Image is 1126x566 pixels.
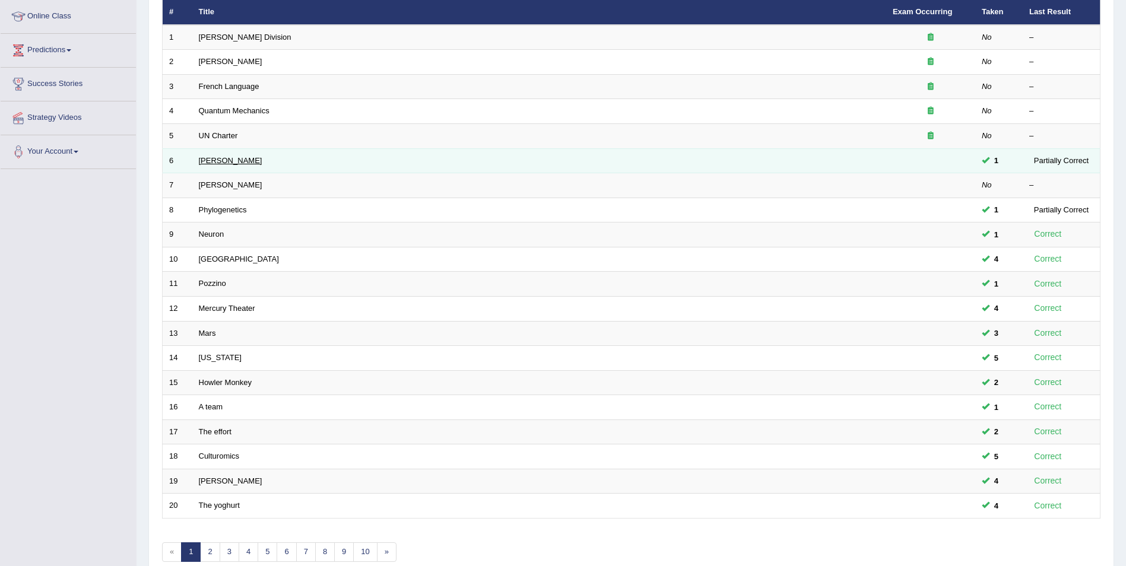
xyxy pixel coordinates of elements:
div: Correct [1029,450,1067,463]
td: 12 [163,296,192,321]
a: The effort [199,427,231,436]
span: You can still take this question [989,154,1003,167]
a: Howler Monkey [199,378,252,387]
div: Correct [1029,227,1067,241]
span: You can still take this question [989,278,1003,290]
a: Pozzino [199,279,226,288]
div: Partially Correct [1029,154,1093,167]
td: 9 [163,222,192,247]
td: 4 [163,99,192,124]
a: Quantum Mechanics [199,106,269,115]
a: A team [199,402,223,411]
td: 7 [163,173,192,198]
span: « [162,542,182,562]
span: You can still take this question [989,228,1003,241]
a: Neuron [199,230,224,239]
a: Success Stories [1,68,136,97]
td: 18 [163,444,192,469]
div: Correct [1029,252,1067,266]
div: Exam occurring question [893,131,969,142]
span: You can still take this question [989,203,1003,216]
div: Partially Correct [1029,203,1093,216]
td: 15 [163,370,192,395]
a: 10 [353,542,377,562]
div: Correct [1029,301,1067,315]
div: Exam occurring question [893,106,969,117]
td: 13 [163,321,192,346]
div: – [1029,106,1093,117]
a: 7 [296,542,316,562]
a: 1 [181,542,201,562]
td: 5 [163,124,192,149]
a: Your Account [1,135,136,165]
a: Exam Occurring [893,7,952,16]
div: Correct [1029,277,1067,291]
td: 11 [163,272,192,297]
span: You can still take this question [989,302,1003,314]
td: 10 [163,247,192,272]
div: Exam occurring question [893,56,969,68]
a: 8 [315,542,335,562]
td: 19 [163,469,192,494]
em: No [982,33,992,42]
td: 6 [163,148,192,173]
span: You can still take this question [989,327,1003,339]
em: No [982,131,992,140]
span: You can still take this question [989,475,1003,487]
a: [PERSON_NAME] [199,57,262,66]
div: – [1029,131,1093,142]
a: Phylogenetics [199,205,247,214]
td: 3 [163,74,192,99]
div: Correct [1029,326,1067,340]
div: Exam occurring question [893,81,969,93]
a: [PERSON_NAME] [199,476,262,485]
div: – [1029,56,1093,68]
div: Correct [1029,425,1067,438]
div: – [1029,180,1093,191]
a: » [377,542,397,562]
div: Correct [1029,474,1067,488]
div: Correct [1029,400,1067,414]
a: 9 [334,542,354,562]
a: [PERSON_NAME] [199,180,262,189]
a: 2 [200,542,220,562]
em: No [982,180,992,189]
span: You can still take this question [989,352,1003,364]
a: 5 [258,542,277,562]
em: No [982,57,992,66]
td: 14 [163,346,192,371]
a: Strategy Videos [1,101,136,131]
a: 3 [220,542,239,562]
div: – [1029,32,1093,43]
div: Correct [1029,499,1067,513]
a: French Language [199,82,259,91]
a: 4 [239,542,258,562]
a: Mercury Theater [199,304,255,313]
a: [GEOGRAPHIC_DATA] [199,255,279,263]
td: 16 [163,395,192,420]
a: The yoghurt [199,501,240,510]
td: 1 [163,25,192,50]
div: Correct [1029,351,1067,364]
span: You can still take this question [989,500,1003,512]
a: Predictions [1,34,136,63]
td: 2 [163,50,192,75]
span: You can still take this question [989,376,1003,389]
td: 8 [163,198,192,222]
div: Exam occurring question [893,32,969,43]
td: 20 [163,494,192,519]
span: You can still take this question [989,253,1003,265]
a: [US_STATE] [199,353,242,362]
span: You can still take this question [989,401,1003,414]
a: UN Charter [199,131,238,140]
td: 17 [163,419,192,444]
a: Culturomics [199,451,240,460]
div: Correct [1029,376,1067,389]
span: You can still take this question [989,425,1003,438]
a: 6 [277,542,296,562]
a: [PERSON_NAME] [199,156,262,165]
a: [PERSON_NAME] Division [199,33,291,42]
em: No [982,82,992,91]
span: You can still take this question [989,450,1003,463]
a: Mars [199,329,216,338]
